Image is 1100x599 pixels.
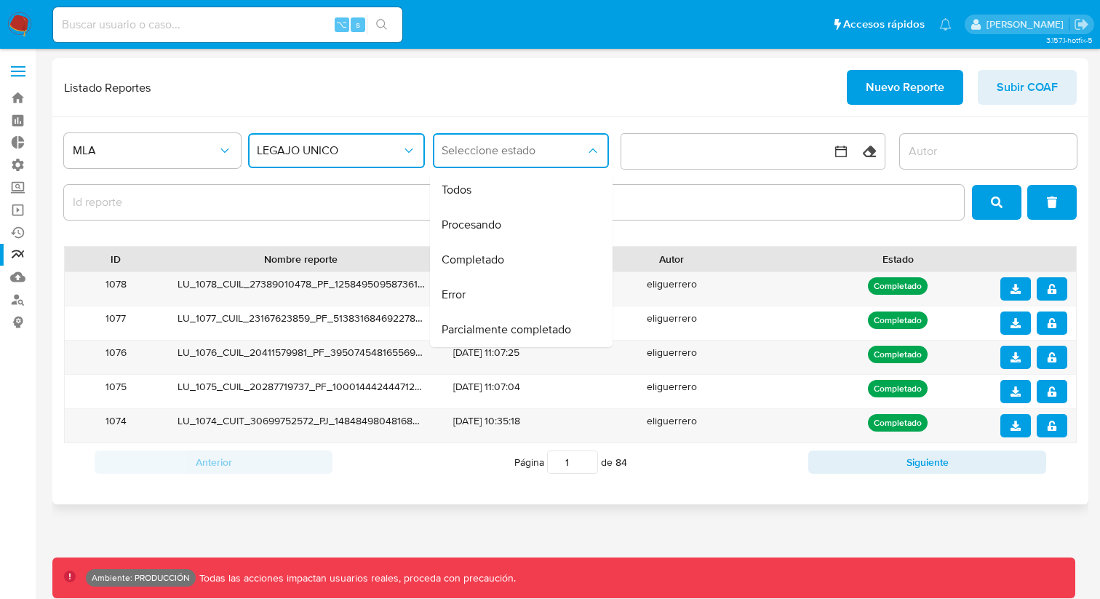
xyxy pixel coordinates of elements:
[336,17,347,31] span: ⌥
[1074,17,1089,32] a: Salir
[987,17,1069,31] p: omar.guzman@mercadolibre.com.co
[843,17,925,32] span: Accesos rápidos
[196,571,516,585] p: Todas las acciones impactan usuarios reales, proceda con precaución.
[53,15,402,34] input: Buscar usuario o caso...
[92,575,190,581] p: Ambiente: PRODUCCIÓN
[939,18,952,31] a: Notificaciones
[367,15,396,35] button: search-icon
[356,17,360,31] span: s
